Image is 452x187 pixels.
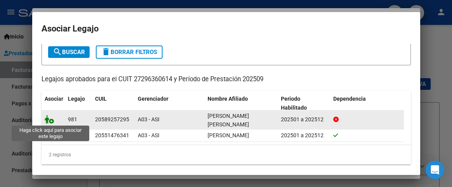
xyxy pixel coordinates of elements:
[281,131,327,140] div: 202501 a 202512
[42,75,411,84] p: Legajos aprobados para el CUIT 27296360614 y Período de Prestación 202509
[281,96,307,111] span: Periodo Habilitado
[204,91,278,116] datatable-header-cell: Nombre Afiliado
[53,47,62,56] mat-icon: search
[96,45,163,59] button: Borrar Filtros
[95,96,107,102] span: CUIL
[68,96,85,102] span: Legajo
[42,21,411,36] h2: Asociar Legajo
[101,47,111,56] mat-icon: delete
[42,91,65,116] datatable-header-cell: Asociar
[330,91,404,116] datatable-header-cell: Dependencia
[45,96,63,102] span: Asociar
[278,91,330,116] datatable-header-cell: Periodo Habilitado
[68,116,77,122] span: 981
[138,116,159,122] span: A03 - ASI
[208,96,248,102] span: Nombre Afiliado
[138,132,159,138] span: A03 - ASI
[426,161,444,179] div: Open Intercom Messenger
[208,113,249,128] span: FLORENTIN PIEDRABUENA AMADEO
[48,46,90,58] button: Buscar
[68,132,77,138] span: 941
[53,49,85,56] span: Buscar
[138,96,168,102] span: Gerenciador
[281,115,327,124] div: 202501 a 202512
[92,91,135,116] datatable-header-cell: CUIL
[135,91,204,116] datatable-header-cell: Gerenciador
[95,115,129,124] div: 20589257295
[65,91,92,116] datatable-header-cell: Legajo
[101,49,157,56] span: Borrar Filtros
[208,132,249,138] span: VERA SANTIAGO VALENTIN
[42,145,411,164] div: 2 registros
[333,96,366,102] span: Dependencia
[95,131,129,140] div: 20551476341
